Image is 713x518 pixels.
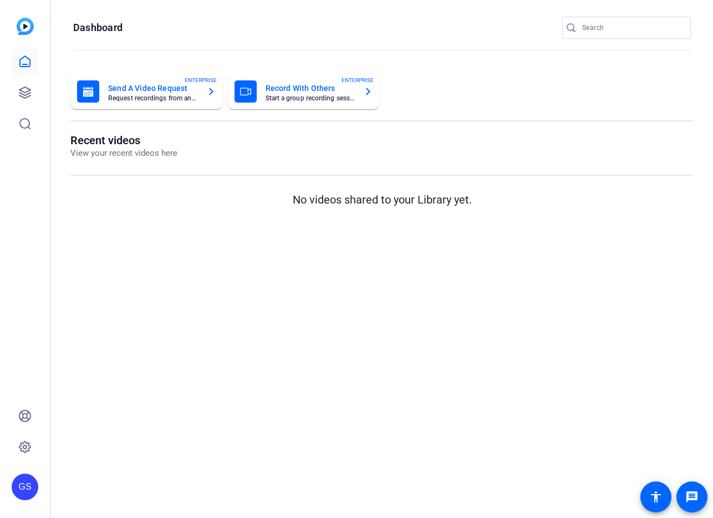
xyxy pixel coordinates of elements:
p: View your recent videos here [70,147,177,160]
button: Record With OthersStart a group recording sessionENTERPRISE [228,74,380,109]
button: Send A Video RequestRequest recordings from anyone, anywhereENTERPRISE [70,74,222,109]
input: Search [582,21,682,34]
mat-card-title: Record With Others [266,82,355,95]
h1: Recent videos [70,134,177,147]
p: No videos shared to your Library yet. [70,191,694,208]
span: ENTERPRISE [185,76,217,84]
div: GS [12,474,38,500]
img: blue-gradient.svg [17,18,34,35]
h1: Dashboard [73,21,123,34]
mat-card-title: Send A Video Request [108,82,198,95]
mat-card-subtitle: Request recordings from anyone, anywhere [108,95,198,101]
mat-icon: accessibility [649,490,663,504]
mat-icon: message [685,490,699,504]
span: ENTERPRISE [342,76,374,84]
mat-card-subtitle: Start a group recording session [266,95,355,101]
